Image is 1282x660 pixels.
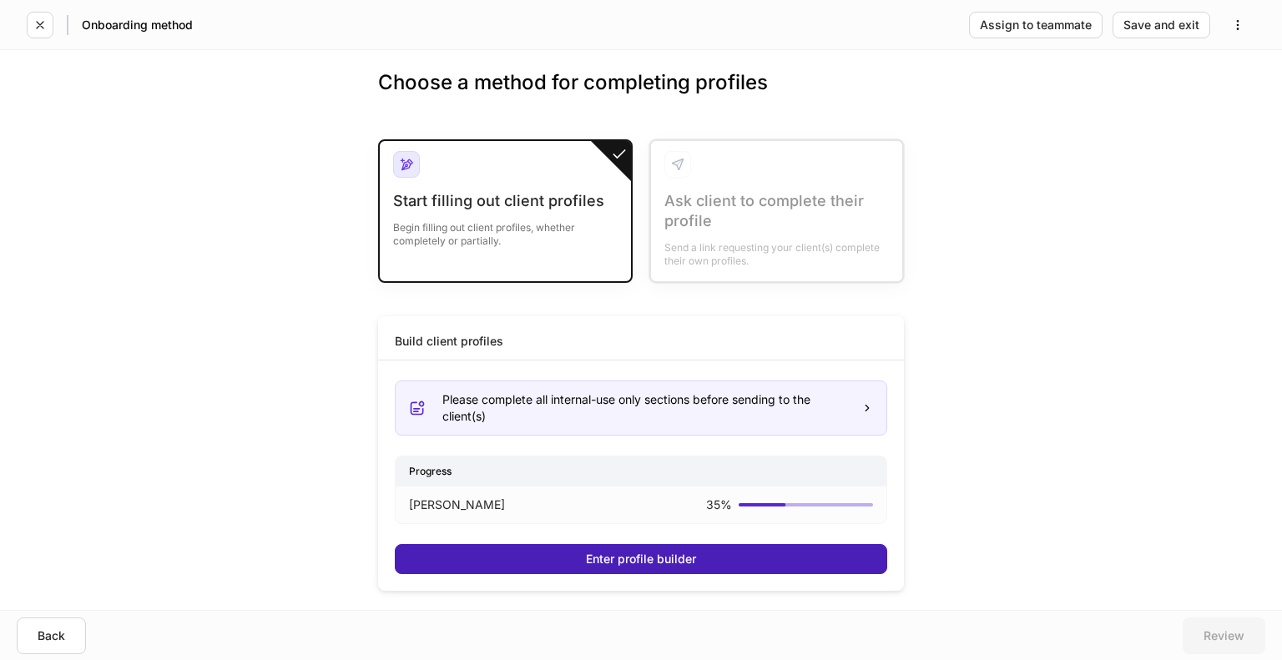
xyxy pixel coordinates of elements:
div: Build client profiles [395,333,503,350]
div: Enter profile builder [586,553,696,565]
h3: Choose a method for completing profiles [378,69,904,123]
button: Enter profile builder [395,544,887,574]
h5: Onboarding method [82,17,193,33]
div: Start filling out client profiles [393,191,618,211]
div: Begin filling out client profiles, whether completely or partially. [393,211,618,248]
div: Please complete all internal-use only sections before sending to the client(s) [442,391,848,425]
p: 35 % [706,496,732,513]
button: Back [17,617,86,654]
div: Progress [396,456,886,486]
button: Assign to teammate [969,12,1103,38]
p: [PERSON_NAME] [409,496,505,513]
button: Save and exit [1113,12,1210,38]
div: Assign to teammate [980,19,1092,31]
div: Save and exit [1123,19,1199,31]
div: Back [38,630,65,642]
